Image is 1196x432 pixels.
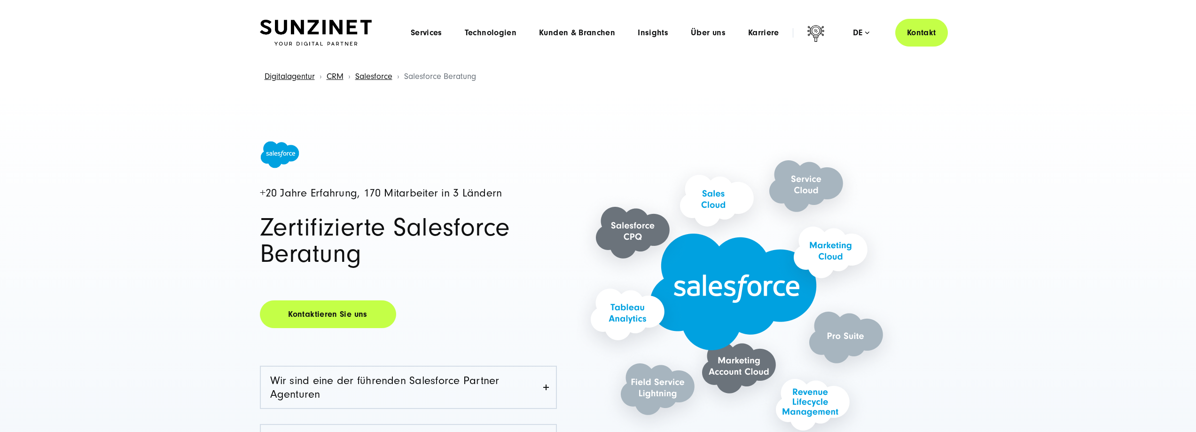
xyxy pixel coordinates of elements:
[539,28,615,38] a: Kunden & Branchen
[691,28,726,38] a: Über uns
[260,188,557,199] h4: +20 Jahre Erfahrung, 170 Mitarbeiter in 3 Ländern
[260,141,300,169] img: Salesforce Logo - Salesforce agentur für salesforce beratung SUNZINET
[265,71,315,81] a: Digitalagentur
[327,71,344,81] a: CRM
[411,28,442,38] a: Services
[465,28,516,38] a: Technologien
[260,20,372,46] img: SUNZINET Full Service Digital Agentur
[260,214,557,267] h1: Zertifizierte Salesforce Beratung
[404,71,476,81] span: Salesforce Beratung
[853,28,869,38] div: de
[260,300,396,328] a: Kontaktieren Sie uns
[261,367,556,408] a: Wir sind eine der führenden Salesforce Partner Agenturen
[895,19,948,47] a: Kontakt
[355,71,392,81] a: Salesforce
[638,28,668,38] a: Insights
[748,28,779,38] a: Karriere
